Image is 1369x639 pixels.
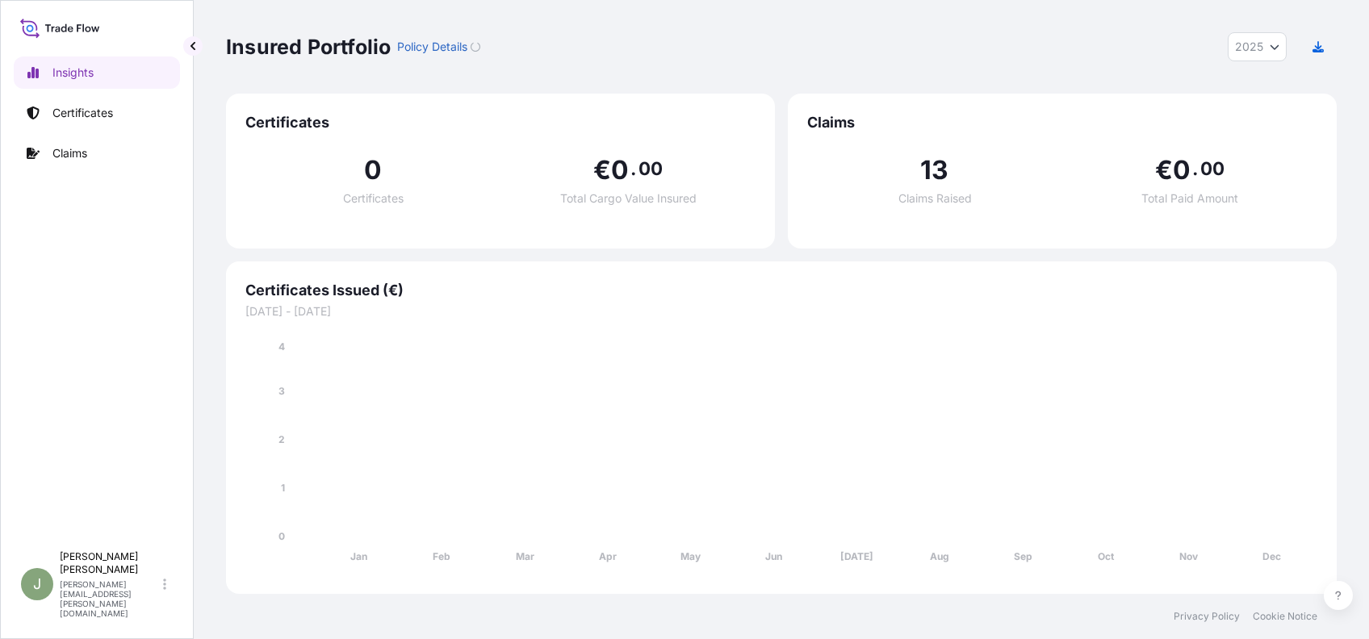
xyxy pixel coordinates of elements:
tspan: Jan [350,550,367,562]
p: Policy Details [397,39,467,55]
span: 0 [611,157,629,183]
p: [PERSON_NAME][EMAIL_ADDRESS][PERSON_NAME][DOMAIN_NAME] [60,579,160,618]
button: Loading [471,34,480,60]
tspan: 0 [278,530,285,542]
p: Insured Portfolio [226,34,391,60]
a: Claims [14,137,180,169]
span: 00 [638,162,663,175]
p: Insights [52,65,94,81]
tspan: 4 [278,340,285,353]
span: 00 [1200,162,1225,175]
tspan: [DATE] [840,550,873,562]
tspan: Feb [433,550,450,562]
p: Certificates [52,105,113,121]
span: Certificates [343,193,404,204]
button: Year Selector [1228,32,1287,61]
tspan: Mar [516,550,534,562]
span: € [1155,157,1173,183]
tspan: May [680,550,701,562]
span: 2025 [1235,39,1263,55]
span: [DATE] - [DATE] [245,303,1317,319]
div: Loading [471,42,480,52]
tspan: 3 [278,385,285,397]
span: J [33,576,41,592]
span: . [1192,162,1198,175]
span: . [630,162,636,175]
a: Privacy Policy [1174,610,1240,623]
span: 13 [920,157,948,183]
span: Total Paid Amount [1141,193,1238,204]
a: Insights [14,56,180,89]
span: Certificates [245,113,756,132]
span: 0 [1173,157,1191,183]
span: Total Cargo Value Insured [560,193,697,204]
span: Certificates Issued (€) [245,281,1317,300]
tspan: Nov [1179,550,1199,562]
span: Claims Raised [898,193,972,204]
span: 0 [364,157,382,183]
tspan: Sep [1014,550,1032,562]
tspan: 2 [278,433,285,445]
tspan: Aug [930,550,949,562]
tspan: 1 [281,482,285,494]
a: Certificates [14,97,180,129]
p: Claims [52,145,87,161]
tspan: Apr [599,550,617,562]
span: € [593,157,611,183]
tspan: Jun [765,550,782,562]
p: [PERSON_NAME] [PERSON_NAME] [60,550,160,576]
a: Cookie Notice [1253,610,1317,623]
span: Claims [807,113,1317,132]
tspan: Oct [1098,550,1115,562]
tspan: Dec [1262,550,1281,562]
